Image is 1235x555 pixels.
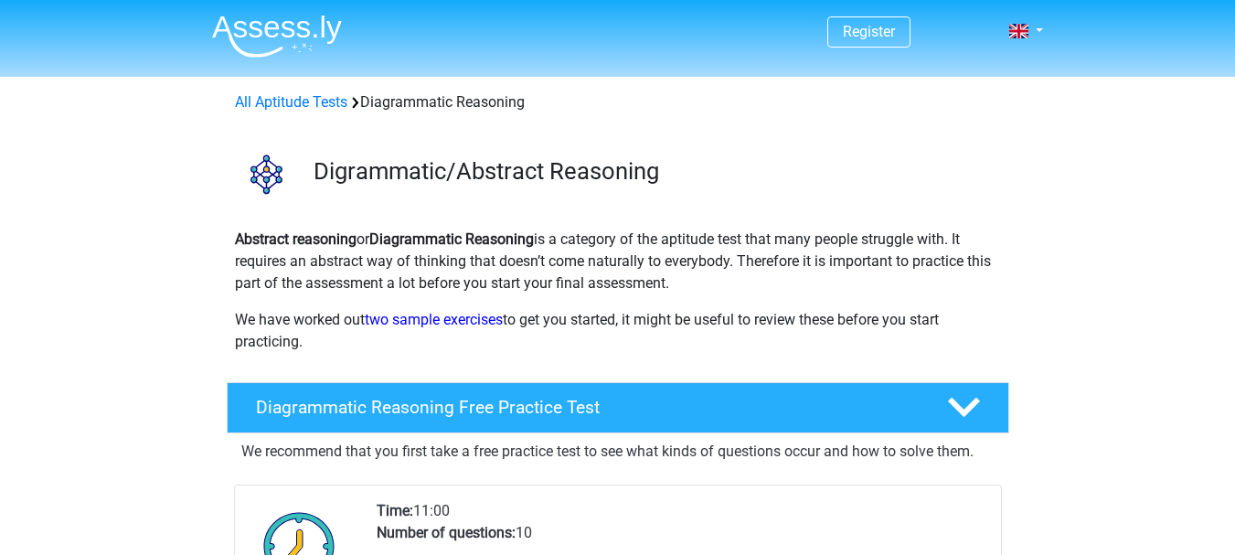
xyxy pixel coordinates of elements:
h4: Diagrammatic Reasoning Free Practice Test [256,397,918,418]
img: Assessly [212,15,342,58]
b: Number of questions: [377,524,516,541]
a: All Aptitude Tests [235,93,347,111]
p: We have worked out to get you started, it might be useful to review these before you start practi... [235,309,1001,353]
p: We recommend that you first take a free practice test to see what kinds of questions occur and ho... [241,441,995,463]
p: or is a category of the aptitude test that many people struggle with. It requires an abstract way... [235,229,1001,294]
h3: Digrammatic/Abstract Reasoning [314,157,995,186]
b: Diagrammatic Reasoning [369,230,534,248]
b: Abstract reasoning [235,230,357,248]
img: diagrammatic reasoning [228,135,305,213]
a: Diagrammatic Reasoning Free Practice Test [219,382,1017,433]
div: Diagrammatic Reasoning [228,91,1008,113]
a: two sample exercises [365,311,503,328]
b: Time: [377,502,413,519]
a: Register [843,23,895,40]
